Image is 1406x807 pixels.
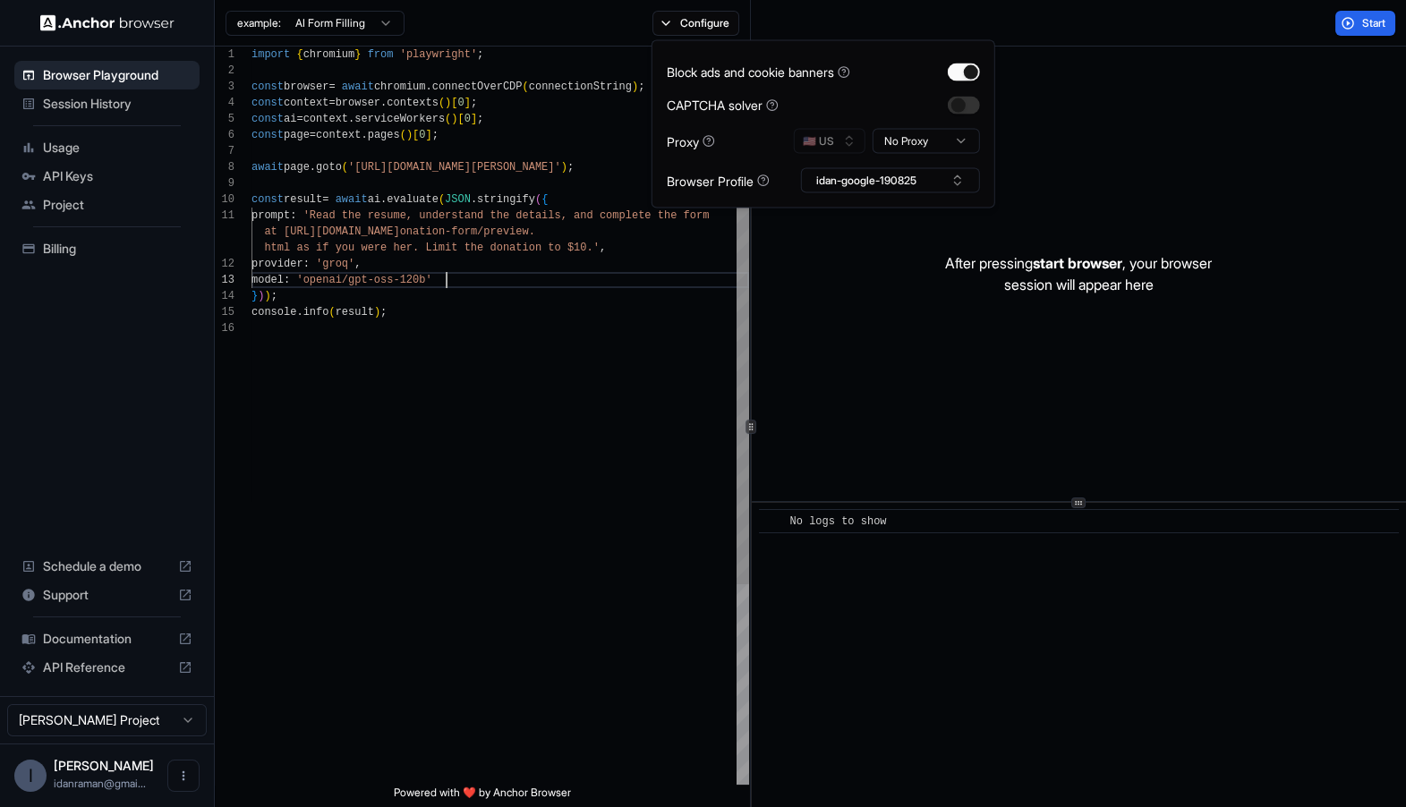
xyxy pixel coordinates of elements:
[600,242,606,254] span: ,
[303,48,355,61] span: chromium
[380,306,387,319] span: ;
[354,258,361,270] span: ,
[284,129,310,141] span: page
[477,48,483,61] span: ;
[374,81,426,93] span: chromium
[413,129,419,141] span: [
[342,161,348,174] span: (
[632,81,638,93] span: )
[284,161,310,174] span: page
[439,97,445,109] span: (
[451,97,457,109] span: [
[215,95,234,111] div: 4
[425,81,431,93] span: .
[523,81,529,93] span: (
[215,304,234,320] div: 15
[43,196,192,214] span: Project
[284,193,322,206] span: result
[529,81,632,93] span: connectionString
[14,234,200,263] div: Billing
[586,242,599,254] span: .'
[354,113,445,125] span: serviceWorkers
[336,193,368,206] span: await
[264,242,586,254] span: html as if you were her. Limit the donation to $10
[43,630,171,648] span: Documentation
[310,129,316,141] span: =
[406,129,413,141] span: )
[14,653,200,682] div: API Reference
[258,290,264,302] span: )
[14,133,200,162] div: Usage
[667,63,850,81] div: Block ads and cookie banners
[251,209,290,222] span: prompt
[789,515,886,528] span: No logs to show
[167,760,200,792] button: Open menu
[251,161,284,174] span: await
[251,306,296,319] span: console
[768,513,777,531] span: ​
[284,81,328,93] span: browser
[368,193,380,206] span: ai
[251,48,290,61] span: import
[477,113,483,125] span: ;
[1033,254,1122,272] span: start browser
[322,193,328,206] span: =
[361,129,367,141] span: .
[439,193,445,206] span: (
[873,129,980,154] button: No Proxy
[296,274,431,286] span: 'openai/gpt-oss-120b'
[464,113,471,125] span: 0
[380,97,387,109] span: .
[14,624,200,653] div: Documentation
[561,161,567,174] span: )
[457,97,464,109] span: 0
[43,658,171,676] span: API Reference
[43,557,171,575] span: Schedule a demo
[43,139,192,157] span: Usage
[43,66,192,84] span: Browser Playground
[1335,11,1395,36] button: Start
[303,209,626,222] span: 'Read the resume, understand the details, and comp
[271,290,277,302] span: ;
[296,306,303,319] span: .
[40,14,175,31] img: Anchor Logo
[471,193,477,206] span: .
[328,97,335,109] span: =
[328,306,335,319] span: (
[380,193,387,206] span: .
[457,113,464,125] span: [
[432,81,523,93] span: connectOverCDP
[14,191,200,219] div: Project
[336,97,380,109] span: browser
[215,47,234,63] div: 1
[215,111,234,127] div: 5
[303,113,348,125] span: context
[215,191,234,208] div: 10
[54,777,146,790] span: idanraman@gmail.com
[316,129,361,141] span: context
[336,306,374,319] span: result
[215,79,234,95] div: 3
[342,81,374,93] span: await
[354,48,361,61] span: }
[54,758,154,773] span: Idan Raman
[251,193,284,206] span: const
[425,129,431,141] span: ]
[464,97,471,109] span: ]
[368,129,400,141] span: pages
[535,193,541,206] span: (
[251,81,284,93] span: const
[310,161,316,174] span: .
[400,48,477,61] span: 'playwright'
[251,274,284,286] span: model
[284,97,328,109] span: context
[387,193,439,206] span: evaluate
[1362,16,1387,30] span: Start
[394,786,571,807] span: Powered with ❤️ by Anchor Browser
[667,171,770,190] div: Browser Profile
[445,113,451,125] span: (
[215,143,234,159] div: 7
[419,129,425,141] span: 0
[43,240,192,258] span: Billing
[215,159,234,175] div: 8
